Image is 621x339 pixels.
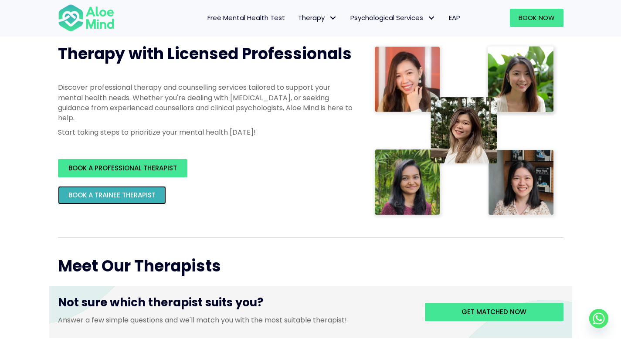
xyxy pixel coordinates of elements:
span: Psychological Services [350,13,436,22]
a: Psychological ServicesPsychological Services: submenu [344,9,442,27]
span: EAP [449,13,460,22]
p: Start taking steps to prioritize your mental health [DATE]! [58,127,354,137]
a: Get matched now [425,303,563,321]
span: Psychological Services: submenu [425,12,438,24]
a: TherapyTherapy: submenu [292,9,344,27]
h3: Not sure which therapist suits you? [58,295,412,315]
img: Aloe mind Logo [58,3,115,32]
a: BOOK A TRAINEE THERAPIST [58,186,166,204]
span: Therapy [298,13,337,22]
a: EAP [442,9,467,27]
span: Therapy with Licensed Professionals [58,43,352,65]
span: BOOK A TRAINEE THERAPIST [68,190,156,200]
span: Free Mental Health Test [207,13,285,22]
a: Whatsapp [589,309,608,328]
a: Free Mental Health Test [201,9,292,27]
img: Therapist collage [372,43,558,220]
span: BOOK A PROFESSIONAL THERAPIST [68,163,177,173]
p: Answer a few simple questions and we'll match you with the most suitable therapist! [58,315,412,325]
p: Discover professional therapy and counselling services tailored to support your mental health nee... [58,82,354,123]
span: Meet Our Therapists [58,255,221,277]
a: Book Now [510,9,563,27]
nav: Menu [126,9,467,27]
span: Therapy: submenu [327,12,339,24]
span: Get matched now [462,307,526,316]
span: Book Now [519,13,555,22]
a: BOOK A PROFESSIONAL THERAPIST [58,159,187,177]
